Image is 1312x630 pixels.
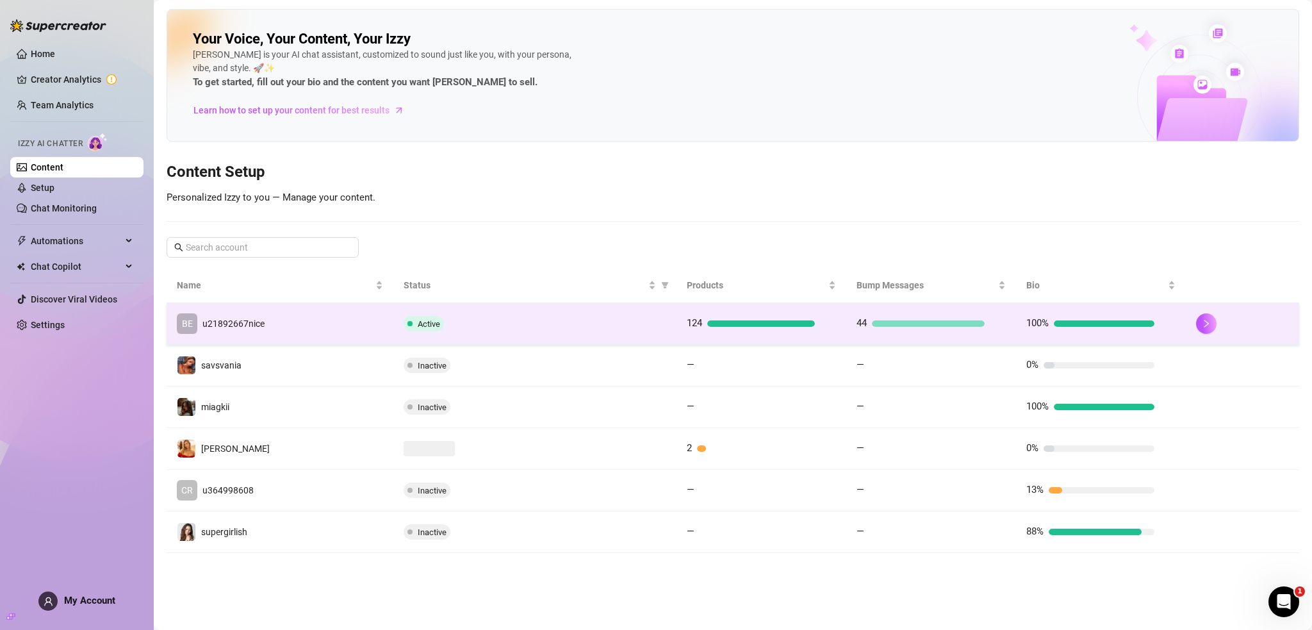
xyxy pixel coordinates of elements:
[201,527,247,537] span: supergirlish
[174,243,183,252] span: search
[418,319,440,329] span: Active
[17,236,27,246] span: thunderbolt
[661,281,669,289] span: filter
[418,402,447,412] span: Inactive
[1100,10,1299,141] img: ai-chatter-content-library-cLFOSyPT.png
[857,401,864,412] span: —
[687,442,692,454] span: 2
[393,104,406,117] span: arrow-right
[177,278,373,292] span: Name
[857,278,996,292] span: Bump Messages
[31,203,97,213] a: Chat Monitoring
[64,595,115,606] span: My Account
[186,240,341,254] input: Search account
[193,103,389,117] span: Learn how to set up your content for best results
[167,192,375,203] span: Personalized Izzy to you — Manage your content.
[177,398,195,416] img: miagkii
[31,231,122,251] span: Automations
[177,523,195,541] img: supergirlish
[201,443,270,454] span: [PERSON_NAME]
[17,262,25,271] img: Chat Copilot
[18,138,83,150] span: Izzy AI Chatter
[1016,268,1186,303] th: Bio
[659,276,671,295] span: filter
[1026,401,1049,412] span: 100%
[687,484,694,495] span: —
[687,278,826,292] span: Products
[857,317,867,329] span: 44
[857,359,864,370] span: —
[167,162,1299,183] h3: Content Setup
[167,268,393,303] th: Name
[201,402,229,412] span: miagkii
[177,356,195,374] img: savsvania
[846,268,1016,303] th: Bump Messages
[687,359,694,370] span: —
[181,483,193,497] span: CR
[1268,586,1299,617] iframe: Intercom live chat
[676,268,846,303] th: Products
[193,100,414,120] a: Learn how to set up your content for best results
[1196,313,1217,334] button: right
[31,320,65,330] a: Settings
[193,76,537,88] strong: To get started, fill out your bio and the content you want [PERSON_NAME] to sell.
[31,49,55,59] a: Home
[1295,586,1305,597] span: 1
[31,162,63,172] a: Content
[404,278,646,292] span: Status
[193,48,577,90] div: [PERSON_NAME] is your AI chat assistant, customized to sound just like you, with your persona, vi...
[88,133,108,151] img: AI Chatter
[687,526,694,537] span: —
[1026,442,1038,454] span: 0%
[687,401,694,412] span: —
[418,361,447,370] span: Inactive
[6,612,15,621] span: build
[31,256,122,277] span: Chat Copilot
[1202,319,1211,328] span: right
[418,486,447,495] span: Inactive
[31,100,94,110] a: Team Analytics
[687,317,702,329] span: 124
[201,360,242,370] span: savsvania
[202,485,254,495] span: u364998608
[1026,526,1044,537] span: 88%
[1026,484,1044,495] span: 13%
[393,268,676,303] th: Status
[31,294,117,304] a: Discover Viral Videos
[857,526,864,537] span: —
[1026,359,1038,370] span: 0%
[31,183,54,193] a: Setup
[44,597,53,606] span: user
[857,442,864,454] span: —
[193,30,411,48] h2: Your Voice, Your Content, Your Izzy
[31,69,133,90] a: Creator Analytics exclamation-circle
[1026,278,1165,292] span: Bio
[418,527,447,537] span: Inactive
[857,484,864,495] span: —
[202,319,265,329] span: u21892667nice
[182,317,193,331] span: BE
[10,19,106,32] img: logo-BBDzfeDw.svg
[177,440,195,458] img: mikayla_demaiter
[1026,317,1049,329] span: 100%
